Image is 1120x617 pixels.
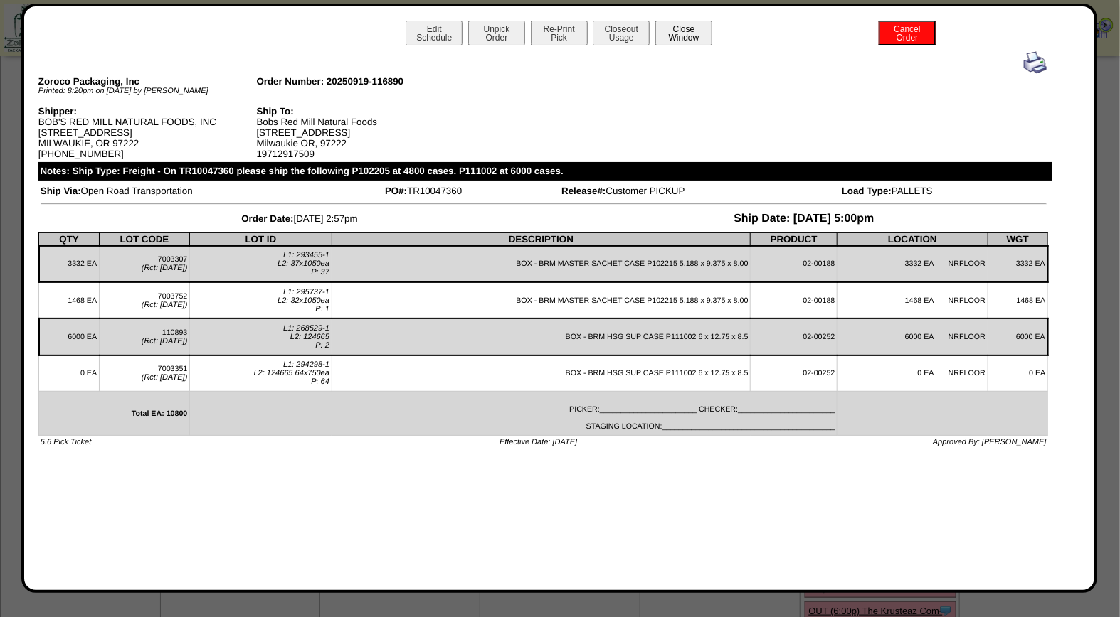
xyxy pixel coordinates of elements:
[142,264,188,272] span: (Rct: [DATE])
[99,355,189,392] td: 7003351
[654,32,714,43] a: CloseWindow
[1024,51,1047,74] img: print.gif
[838,246,988,282] td: 3332 EA NRFLOOR
[561,185,840,197] td: Customer PICKUP
[500,438,577,446] span: Effective Date: [DATE]
[751,355,838,392] td: 02-00252
[593,21,650,45] button: CloseoutUsage
[988,355,1048,392] td: 0 EA
[99,246,189,282] td: 7003307
[41,438,91,446] span: 5.6 Pick Ticket
[332,318,751,355] td: BOX - BRM HSG SUP CASE P111002 6 x 12.75 x 8.5
[332,232,751,246] th: DESCRIPTION
[385,186,407,196] span: PO#:
[751,282,838,318] td: 02-00188
[38,76,257,87] div: Zoroco Packaging, Inc
[256,106,475,117] div: Ship To:
[838,282,988,318] td: 1468 EA NRFLOOR
[332,282,751,318] td: BOX - BRM MASTER SACHET CASE P102215 5.188 x 9.375 x 8.00
[384,185,559,197] td: TR10047360
[39,246,99,282] td: 3332 EA
[39,391,190,435] td: Total EA: 10800
[988,318,1048,355] td: 6000 EA
[283,324,329,350] span: L1: 268529-1 L2: 124665 P: 2
[468,21,525,45] button: UnpickOrder
[988,246,1048,282] td: 3332 EA
[256,76,475,87] div: Order Number: 20250919-116890
[41,186,81,196] span: Ship Via:
[38,106,257,159] div: BOB'S RED MILL NATURAL FOODS, INC [STREET_ADDRESS] MILWAUKIE, OR 97222 [PHONE_NUMBER]
[190,391,838,435] td: PICKER:_______________________ CHECKER:_______________________ STAGING LOCATION:_________________...
[142,337,188,345] span: (Rct: [DATE])
[734,213,874,225] span: Ship Date: [DATE] 5:00pm
[838,355,988,392] td: 0 EA NRFLOOR
[39,355,99,392] td: 0 EA
[40,212,559,226] td: [DATE] 2:57pm
[38,162,1052,181] div: Notes: Ship Type: Freight - On TR10047360 please ship the following P102205 at 4800 cases. P11100...
[99,232,189,246] th: LOT CODE
[142,301,188,309] span: (Rct: [DATE])
[838,318,988,355] td: 6000 EA NRFLOOR
[841,185,1047,197] td: PALLETS
[751,318,838,355] td: 02-00252
[332,246,751,282] td: BOX - BRM MASTER SACHET CASE P102215 5.188 x 9.375 x 8.00
[40,185,383,197] td: Open Road Transportation
[751,246,838,282] td: 02-00188
[988,232,1048,246] th: WGT
[99,282,189,318] td: 7003752
[655,21,712,45] button: CloseWindow
[142,373,188,382] span: (Rct: [DATE])
[406,21,463,45] button: EditSchedule
[254,360,329,386] span: L1: 294298-1 L2: 124665 64x750ea P: 64
[256,106,475,159] div: Bobs Red Mill Natural Foods [STREET_ADDRESS] Milwaukie OR, 97222 19712917509
[988,282,1048,318] td: 1468 EA
[241,213,293,224] span: Order Date:
[190,232,332,246] th: LOT ID
[332,355,751,392] td: BOX - BRM HSG SUP CASE P111002 6 x 12.75 x 8.5
[278,288,329,313] span: L1: 295737-1 L2: 32x1050ea P: 1
[531,21,588,45] button: Re-PrintPick
[842,186,892,196] span: Load Type:
[933,438,1047,446] span: Approved By: [PERSON_NAME]
[39,318,99,355] td: 6000 EA
[99,318,189,355] td: 110893
[39,282,99,318] td: 1468 EA
[39,232,99,246] th: QTY
[38,87,257,95] div: Printed: 8:20pm on [DATE] by [PERSON_NAME]
[751,232,838,246] th: PRODUCT
[561,186,606,196] span: Release#:
[879,21,936,45] button: CancelOrder
[278,251,329,277] span: L1: 293455-1 L2: 37x1050ea P: 37
[838,232,988,246] th: LOCATION
[38,106,257,117] div: Shipper:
